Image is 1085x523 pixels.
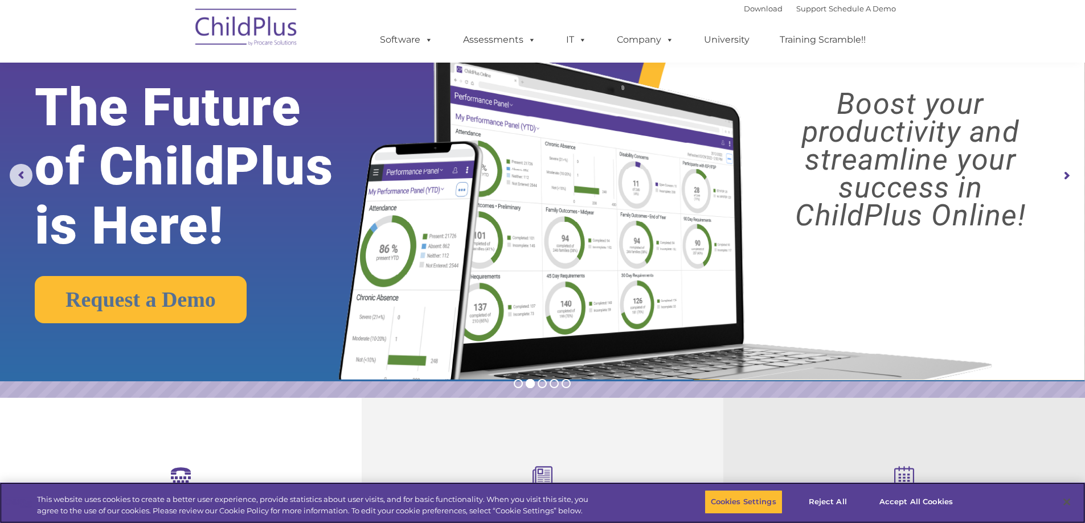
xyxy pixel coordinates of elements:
[35,276,247,323] a: Request a Demo
[693,28,761,51] a: University
[158,75,193,84] span: Last name
[605,28,685,51] a: Company
[873,490,959,514] button: Accept All Cookies
[37,494,597,516] div: This website uses cookies to create a better user experience, provide statistics about user visit...
[705,490,783,514] button: Cookies Settings
[369,28,444,51] a: Software
[158,122,207,130] span: Phone number
[555,28,598,51] a: IT
[768,28,877,51] a: Training Scramble!!
[750,90,1071,229] rs-layer: Boost your productivity and streamline your success in ChildPlus Online!
[1054,489,1079,514] button: Close
[829,4,896,13] a: Schedule A Demo
[792,490,863,514] button: Reject All
[190,1,304,57] img: ChildPlus by Procare Solutions
[452,28,547,51] a: Assessments
[796,4,826,13] a: Support
[35,78,381,256] rs-layer: The Future of ChildPlus is Here!
[744,4,783,13] a: Download
[744,4,896,13] font: |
